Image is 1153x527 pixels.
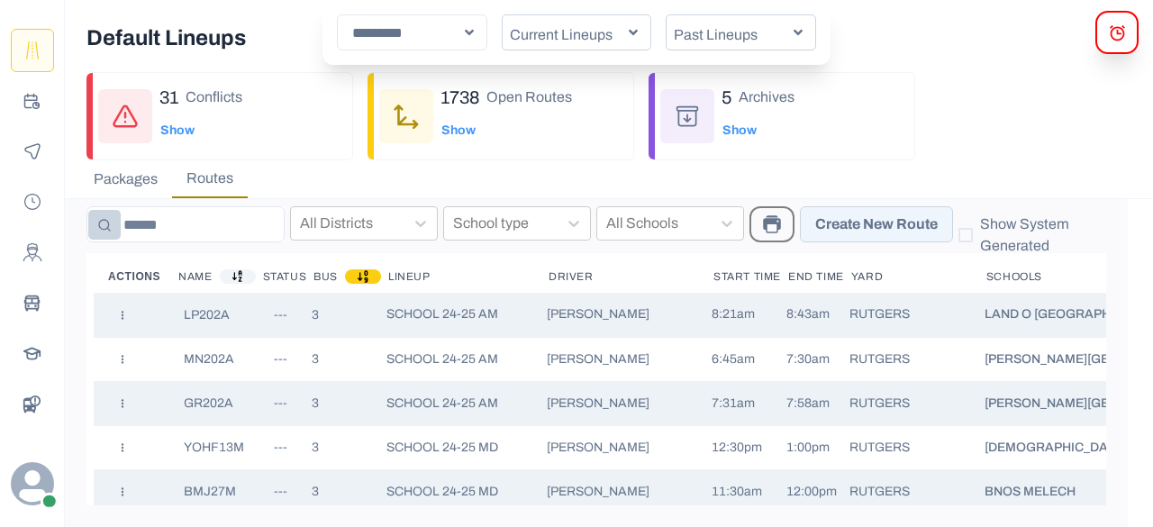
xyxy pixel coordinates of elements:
p: Status [263,269,307,284]
p: --- [274,352,287,367]
p: 3 [312,352,319,367]
span: Show System Generated [980,214,1106,257]
p: 12:00pm [786,485,837,499]
p: --- [274,485,287,499]
p: BNOS MELECH [985,485,1076,499]
p: SCHOOL 24-25 AM [386,396,498,411]
button: User Action [108,301,137,330]
button: User Action [108,345,137,374]
p: Open Routes [486,86,572,108]
th: Actions [94,260,175,293]
button: Show [440,113,477,149]
button: Show [722,113,758,149]
p: 1738 [440,84,479,111]
button: Show [159,113,195,149]
p: 11:30am [712,485,762,499]
button: User Action [108,477,137,506]
p: 3 [312,485,319,499]
p: 12:30pm [712,441,762,455]
button: alerts Modal [1095,11,1139,54]
p: BMJ27M [184,485,236,499]
p: 7:31am [712,396,755,411]
p: --- [274,441,287,455]
button: Create New Route [800,206,953,242]
th: End Time [785,260,848,293]
p: [PERSON_NAME] [547,307,649,322]
th: Yard [848,260,983,293]
p: 31 [159,84,178,111]
button: Monitoring [11,130,54,173]
p: Name [178,269,212,284]
button: BusData [11,382,54,425]
button: Payroll [11,180,54,223]
p: [PERSON_NAME] [547,352,649,367]
p: YOHF13M [184,441,244,455]
p: SCHOOL 24-25 AM [386,352,498,367]
p: RUTGERS [849,352,910,367]
p: 7:58am [786,396,830,411]
p: LP202A [184,308,230,323]
p: 3 [312,441,319,455]
button: Routes [172,160,248,198]
button: User Action [108,433,137,462]
th: Start Time [710,260,785,293]
button: Packages [79,160,172,198]
p: 3 [312,396,319,411]
p: Current Lineups [503,24,632,46]
p: Archives [739,86,794,108]
p: Conflicts [186,86,242,108]
p: 8:43am [786,307,830,322]
th: Driver [545,260,710,293]
p: 7:30am [786,352,830,367]
p: SCHOOL 24-25 MD [386,441,498,455]
p: RUTGERS [849,485,910,499]
button: User Action [108,389,137,418]
p: 6:45am [712,352,755,367]
button: Schools [11,332,54,375]
button: Route Templates [11,29,54,72]
p: SCHOOL 24-25 MD [386,485,498,499]
button: Print Packages [749,206,795,242]
p: Past Lineups [667,24,796,46]
p: [PERSON_NAME] [547,485,649,499]
p: RUTGERS [849,396,910,411]
p: [PERSON_NAME] [547,441,649,455]
svg: avatar [11,462,54,505]
p: --- [274,308,287,323]
button: Buses [11,281,54,324]
p: 3 [312,308,319,323]
button: Planning [11,79,54,123]
p: 8:21am [712,307,755,322]
p: MN202A [184,352,234,367]
p: 1:00pm [786,441,830,455]
p: RUTGERS [849,441,910,455]
p: [PERSON_NAME] [547,396,649,411]
th: Lineup [385,260,545,293]
p: RUTGERS [849,307,910,322]
button: Drivers [11,231,54,274]
p: GR202A [184,396,233,411]
p: 5 [722,84,731,111]
p: Bus [313,269,338,284]
p: SCHOOL 24-25 AM [386,307,498,322]
p: --- [274,396,287,411]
